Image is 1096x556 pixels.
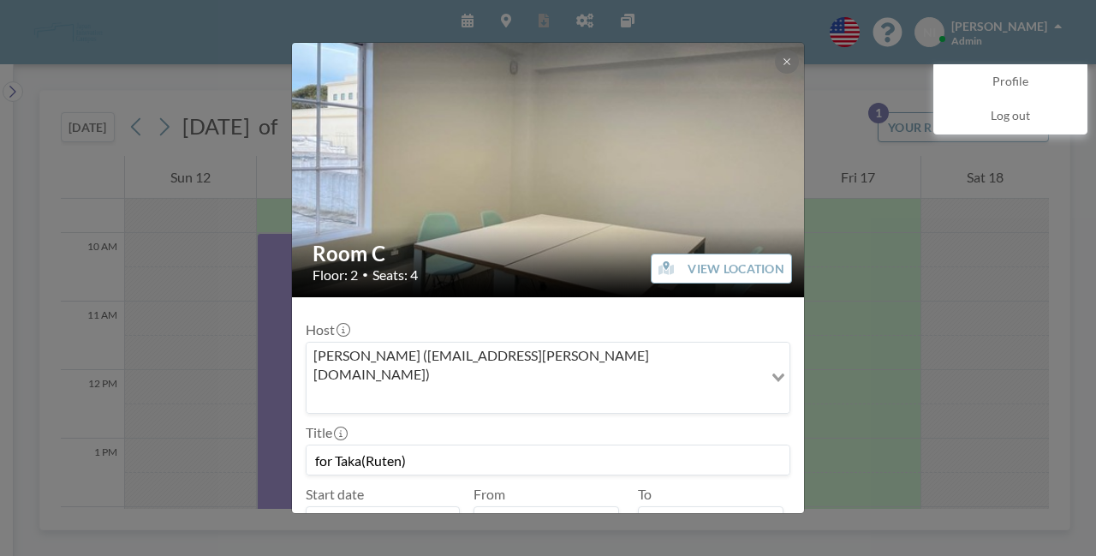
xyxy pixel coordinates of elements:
button: VIEW LOCATION [651,254,792,284]
label: To [638,486,652,503]
span: [PERSON_NAME] ([EMAIL_ADDRESS][PERSON_NAME][DOMAIN_NAME]) [310,346,759,385]
a: Profile [934,65,1087,99]
a: Log out [934,99,1087,134]
label: From [474,486,505,503]
div: Search for option [307,343,789,414]
span: Profile [992,74,1028,91]
label: Title [306,424,346,441]
label: Host [306,321,348,338]
span: Log out [991,108,1030,125]
h2: Room C [313,241,785,266]
span: • [362,268,368,281]
label: Start date [306,486,364,503]
span: Floor: 2 [313,266,358,284]
input: Search for option [308,387,761,410]
input: (No title) [307,445,789,475]
span: - [626,492,631,529]
span: Seats: 4 [372,266,418,284]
